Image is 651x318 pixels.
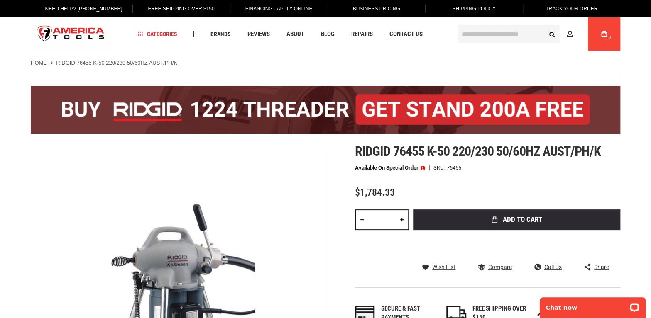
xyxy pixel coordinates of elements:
[608,35,611,40] span: 0
[31,59,47,67] a: Home
[389,31,423,37] span: Contact Us
[210,31,231,37] span: Brands
[432,264,455,270] span: Wish List
[422,263,455,271] a: Wish List
[478,263,512,271] a: Compare
[433,165,447,170] strong: SKU
[134,29,181,40] a: Categories
[544,264,562,270] span: Call Us
[488,264,512,270] span: Compare
[56,60,177,66] strong: RIDGID 76455 K-50 220/230 50/60HZ AUST/PH/K
[317,29,338,40] a: Blog
[355,165,425,171] p: Available on Special Order
[137,31,177,37] span: Categories
[386,29,426,40] a: Contact Us
[31,86,620,134] img: BOGO: Buy the RIDGID® 1224 Threader (26092), get the 92467 200A Stand FREE!
[413,209,620,230] button: Add to Cart
[207,29,235,40] a: Brands
[283,29,308,40] a: About
[244,29,274,40] a: Reviews
[596,17,612,51] a: 0
[355,187,395,198] span: $1,784.33
[544,26,560,42] button: Search
[355,143,601,159] span: Ridgid 76455 k-50 220/230 50/60hz aust/ph/k
[247,31,270,37] span: Reviews
[534,263,562,271] a: Call Us
[348,29,377,40] a: Repairs
[31,19,111,50] a: store logo
[321,31,335,37] span: Blog
[351,31,373,37] span: Repairs
[534,292,651,318] iframe: LiveChat chat widget
[447,165,461,170] div: 76455
[503,216,542,223] span: Add to Cart
[594,264,609,270] span: Share
[31,19,111,50] img: America Tools
[411,233,622,236] iframe: Secure express checkout frame
[452,6,496,12] span: Shipping Policy
[286,31,304,37] span: About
